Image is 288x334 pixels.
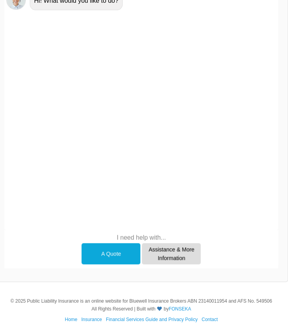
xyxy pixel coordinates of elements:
a: FONSEKA [168,306,191,312]
a: Financial Services Guide and Privacy Policy [106,317,197,322]
div: A Quote [82,243,140,265]
p: I need help with... [71,233,212,242]
a: Contact [201,317,217,322]
a: Home [65,317,77,322]
a: Insurance [81,317,102,322]
div: Assistance & More Information [142,243,201,265]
